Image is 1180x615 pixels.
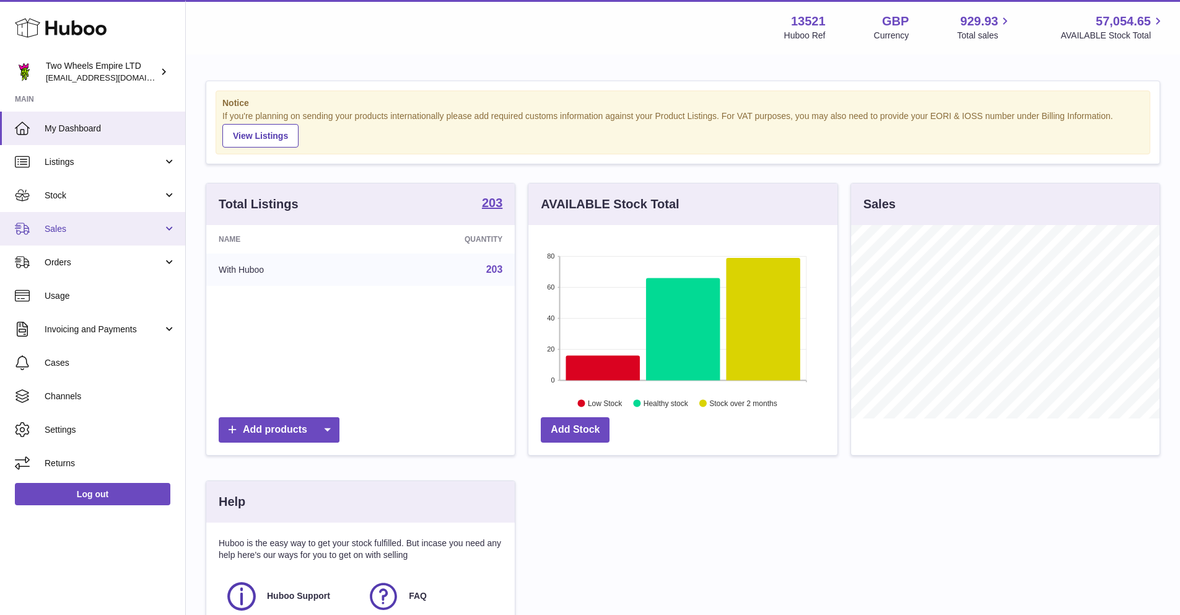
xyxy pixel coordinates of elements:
a: View Listings [222,124,299,148]
span: Stock [45,190,163,201]
text: Low Stock [588,399,623,407]
span: Orders [45,257,163,268]
div: If you're planning on sending your products internationally please add required customs informati... [222,110,1143,148]
th: Name [206,225,369,254]
a: 57,054.65 AVAILABLE Stock Total [1060,13,1165,42]
a: 929.93 Total sales [957,13,1012,42]
h3: AVAILABLE Stock Total [541,196,679,213]
img: justas@twowheelsempire.com [15,63,33,81]
a: Add Stock [541,417,610,443]
strong: GBP [882,13,909,30]
div: Huboo Ref [784,30,826,42]
h3: Sales [863,196,896,213]
span: Invoicing and Payments [45,324,163,335]
a: FAQ [367,580,496,613]
text: Stock over 2 months [710,399,777,407]
span: Usage [45,290,176,302]
span: Huboo Support [267,590,330,602]
span: Channels [45,391,176,402]
span: FAQ [409,590,427,602]
a: Log out [15,483,170,505]
span: Listings [45,156,163,168]
text: 40 [548,314,555,322]
text: 80 [548,252,555,260]
text: Healthy stock [644,399,689,407]
strong: Notice [222,97,1143,109]
a: Add products [219,417,339,443]
span: My Dashboard [45,123,176,135]
text: 60 [548,283,555,291]
a: 203 [486,264,503,275]
span: 929.93 [960,13,998,30]
span: AVAILABLE Stock Total [1060,30,1165,42]
span: Total sales [957,30,1012,42]
div: Two Wheels Empire LTD [46,60,157,84]
span: 57,054.65 [1096,13,1151,30]
text: 0 [551,376,555,384]
strong: 203 [482,197,502,209]
a: 203 [482,197,502,211]
p: Huboo is the easy way to get your stock fulfilled. But incase you need any help here's our ways f... [219,538,502,561]
span: Cases [45,357,176,369]
span: [EMAIL_ADDRESS][DOMAIN_NAME] [46,73,182,82]
h3: Help [219,493,245,510]
a: Huboo Support [225,580,354,613]
th: Quantity [369,225,515,254]
span: Sales [45,223,163,235]
text: 20 [548,345,555,353]
h3: Total Listings [219,196,299,213]
td: With Huboo [206,254,369,286]
div: Currency [874,30,909,42]
strong: 13521 [791,13,826,30]
span: Returns [45,458,176,469]
span: Settings [45,424,176,436]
